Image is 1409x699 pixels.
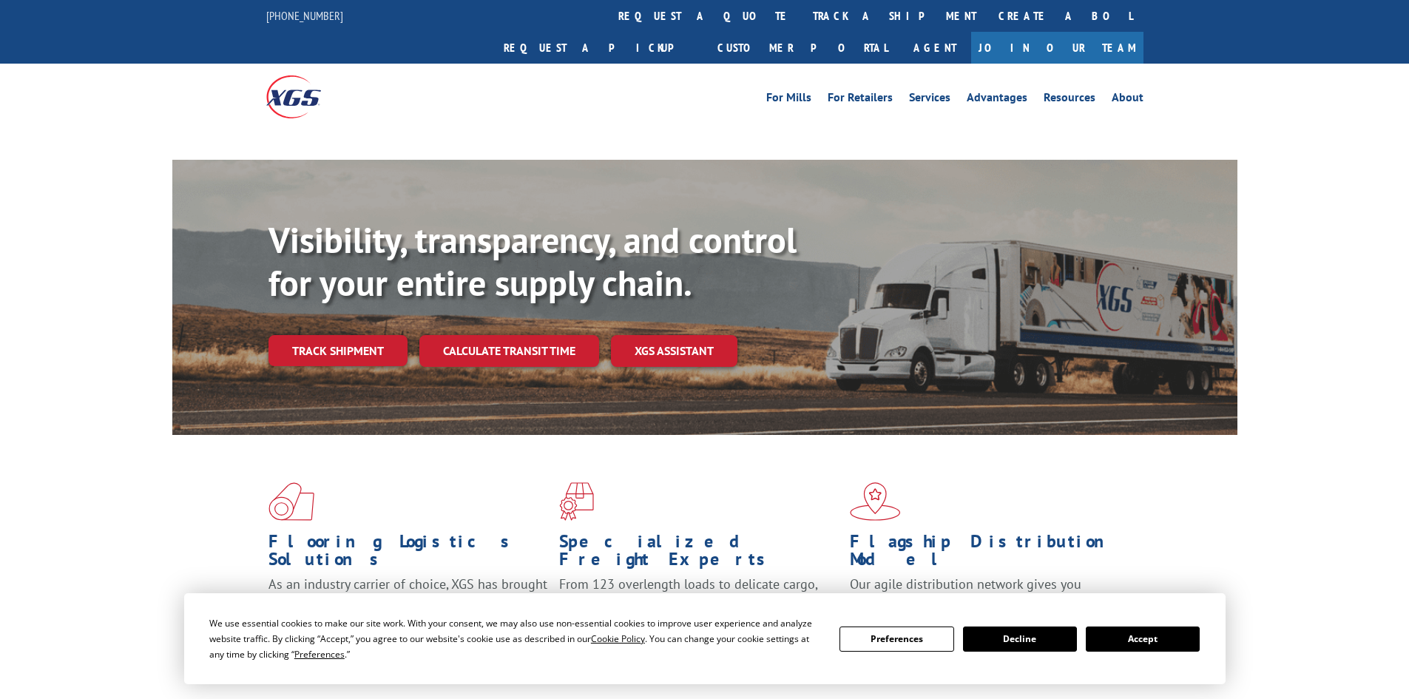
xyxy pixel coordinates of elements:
a: Advantages [967,92,1027,108]
button: Preferences [839,627,953,652]
span: Cookie Policy [591,632,645,645]
a: Resources [1044,92,1095,108]
img: xgs-icon-focused-on-flooring-red [559,482,594,521]
a: Customer Portal [706,32,899,64]
p: From 123 overlength loads to delicate cargo, our experienced staff knows the best way to move you... [559,575,839,641]
img: xgs-icon-flagship-distribution-model-red [850,482,901,521]
span: As an industry carrier of choice, XGS has brought innovation and dedication to flooring logistics... [268,575,547,628]
h1: Flooring Logistics Solutions [268,533,548,575]
span: Preferences [294,648,345,661]
button: Decline [963,627,1077,652]
a: Calculate transit time [419,335,599,367]
a: Join Our Team [971,32,1143,64]
button: Accept [1086,627,1200,652]
a: For Retailers [828,92,893,108]
div: We use essential cookies to make our site work. With your consent, we may also use non-essential ... [209,615,822,662]
a: For Mills [766,92,811,108]
span: Our agile distribution network gives you nationwide inventory management on demand. [850,575,1122,610]
a: Track shipment [268,335,408,366]
h1: Flagship Distribution Model [850,533,1129,575]
b: Visibility, transparency, and control for your entire supply chain. [268,217,797,305]
h1: Specialized Freight Experts [559,533,839,575]
a: About [1112,92,1143,108]
img: xgs-icon-total-supply-chain-intelligence-red [268,482,314,521]
a: Services [909,92,950,108]
a: Request a pickup [493,32,706,64]
a: [PHONE_NUMBER] [266,8,343,23]
a: XGS ASSISTANT [611,335,737,367]
div: Cookie Consent Prompt [184,593,1226,684]
a: Agent [899,32,971,64]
